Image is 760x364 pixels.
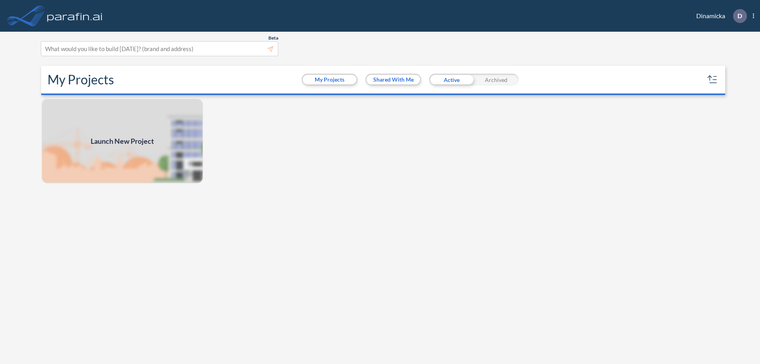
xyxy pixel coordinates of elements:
[737,12,742,19] p: D
[706,73,719,86] button: sort
[429,74,474,86] div: Active
[41,98,203,184] a: Launch New Project
[91,136,154,147] span: Launch New Project
[474,74,519,86] div: Archived
[303,75,356,84] button: My Projects
[46,8,104,24] img: logo
[268,35,278,41] span: Beta
[41,98,203,184] img: add
[684,9,754,23] div: Dinamicka
[367,75,420,84] button: Shared With Me
[47,72,114,87] h2: My Projects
